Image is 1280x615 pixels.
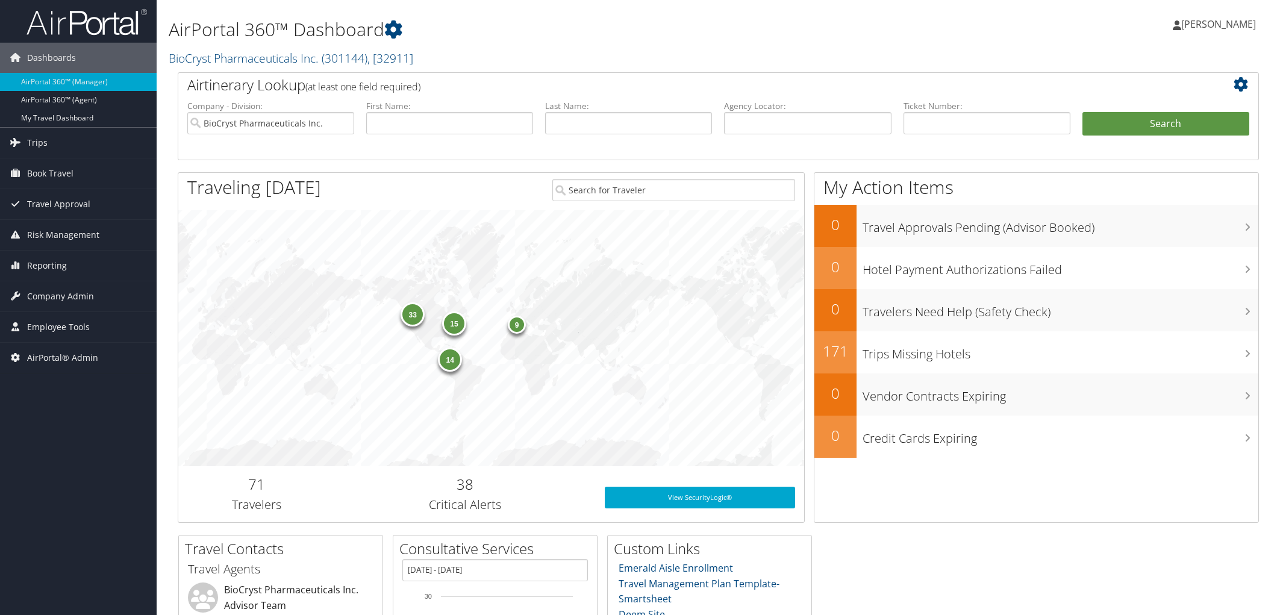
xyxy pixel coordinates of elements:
[814,175,1258,200] h1: My Action Items
[399,539,597,559] h2: Consultative Services
[27,220,99,250] span: Risk Management
[169,17,902,42] h1: AirPortal 360™ Dashboard
[814,289,1258,331] a: 0Travelers Need Help (Safety Check)
[1173,6,1268,42] a: [PERSON_NAME]
[545,100,712,112] label: Last Name:
[814,373,1258,416] a: 0Vendor Contracts Expiring
[814,331,1258,373] a: 171Trips Missing Hotels
[27,189,90,219] span: Travel Approval
[863,340,1258,363] h3: Trips Missing Hotels
[27,158,73,189] span: Book Travel
[863,255,1258,278] h3: Hotel Payment Authorizations Failed
[344,474,587,495] h2: 38
[814,247,1258,289] a: 0Hotel Payment Authorizations Failed
[863,298,1258,320] h3: Travelers Need Help (Safety Check)
[322,50,367,66] span: ( 301144 )
[814,341,857,361] h2: 171
[169,50,413,66] a: BioCryst Pharmaceuticals Inc.
[185,539,382,559] h2: Travel Contacts
[552,179,795,201] input: Search for Traveler
[344,496,587,513] h3: Critical Alerts
[814,416,1258,458] a: 0Credit Cards Expiring
[27,343,98,373] span: AirPortal® Admin
[27,43,76,73] span: Dashboards
[27,312,90,342] span: Employee Tools
[27,128,48,158] span: Trips
[863,382,1258,405] h3: Vendor Contracts Expiring
[27,8,147,36] img: airportal-logo.png
[425,593,432,600] tspan: 30
[814,299,857,319] h2: 0
[187,474,326,495] h2: 71
[27,281,94,311] span: Company Admin
[814,214,857,235] h2: 0
[904,100,1070,112] label: Ticket Number:
[187,496,326,513] h3: Travelers
[188,561,373,578] h3: Travel Agents
[187,100,354,112] label: Company - Division:
[814,383,857,404] h2: 0
[619,577,779,606] a: Travel Management Plan Template- Smartsheet
[305,80,420,93] span: (at least one field required)
[605,487,795,508] a: View SecurityLogic®
[1082,112,1249,136] button: Search
[614,539,811,559] h2: Custom Links
[401,302,425,326] div: 33
[814,257,857,277] h2: 0
[508,316,526,334] div: 9
[619,561,733,575] a: Emerald Aisle Enrollment
[1181,17,1256,31] span: [PERSON_NAME]
[814,205,1258,247] a: 0Travel Approvals Pending (Advisor Booked)
[366,100,533,112] label: First Name:
[187,175,321,200] h1: Traveling [DATE]
[27,251,67,281] span: Reporting
[439,348,463,372] div: 14
[367,50,413,66] span: , [ 32911 ]
[724,100,891,112] label: Agency Locator:
[863,213,1258,236] h3: Travel Approvals Pending (Advisor Booked)
[814,425,857,446] h2: 0
[863,424,1258,447] h3: Credit Cards Expiring
[442,311,466,336] div: 15
[187,75,1160,95] h2: Airtinerary Lookup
